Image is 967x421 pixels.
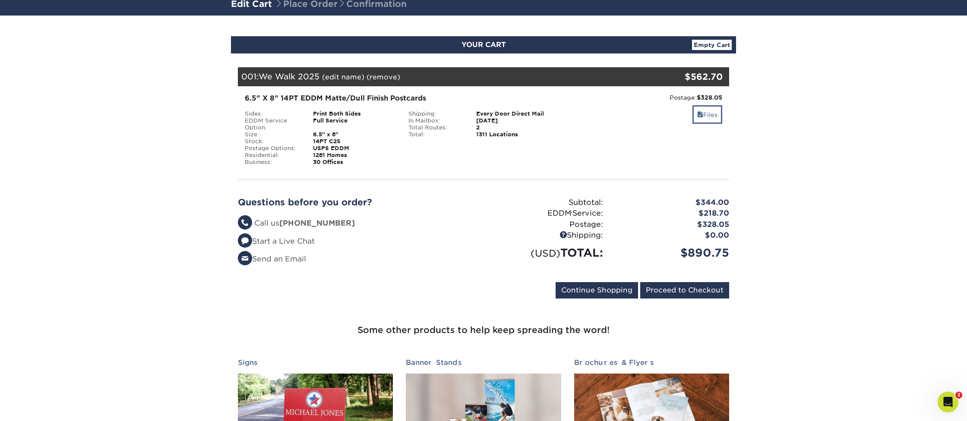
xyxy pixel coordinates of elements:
[307,159,402,166] div: 30 Offices
[955,392,962,399] span: 2
[238,117,307,131] div: EDDM Service Option:
[483,197,610,208] div: Subtotal:
[231,302,736,348] h3: Some other products to help keep spreading the word!
[610,208,736,219] div: $218.70
[307,117,402,131] div: Full Service
[322,73,364,81] a: (edit name)
[238,358,393,367] h2: Signs
[245,93,559,104] div: 6.5" X 8" 14PT EDDM Matte/Dull Finish Postcards
[697,94,722,101] strong: $328.05
[238,138,307,145] div: Stock:
[307,152,402,159] div: 1281 Homes
[238,197,477,207] h2: Questions before you order?
[238,67,647,86] div: 001:
[483,219,610,230] div: Postage:
[259,72,319,81] span: We Walk 2025
[402,131,470,138] div: Total:
[238,254,306,263] a: Send an Email
[461,41,506,49] span: YOUR CART
[470,110,565,117] div: Every Door Direct Mail
[470,124,565,131] div: 2
[483,208,610,219] div: EDDM Service:
[692,40,732,50] a: Empty Cart
[470,117,565,124] div: [DATE]
[238,152,307,159] div: Residential:
[556,282,638,298] input: Continue Shopping
[238,110,307,117] div: Sides:
[367,73,400,81] a: (remove)
[647,70,723,83] div: $562.70
[640,282,729,298] input: Proceed to Checkout
[470,131,565,138] div: 1311 Locations
[238,131,307,138] div: Size:
[402,124,470,131] div: Total Routes:
[279,219,355,227] strong: [PHONE_NUMBER]
[238,159,307,166] div: Business:
[238,237,315,245] a: Start a Live Chat
[406,358,561,367] h2: Banner Stands
[402,117,470,124] div: In Mailbox:
[402,110,470,117] div: Shipping:
[307,131,402,138] div: 6.5" x 8"
[483,245,610,261] div: TOTAL:
[692,105,722,124] a: Files
[238,145,307,152] div: Postage Options:
[571,211,572,215] span: ®
[574,358,729,367] h2: Brochures & Flyers
[572,93,722,102] div: Postage:
[610,230,736,241] div: $0.00
[610,219,736,230] div: $328.05
[697,111,703,118] span: files
[610,197,736,208] div: $344.00
[307,145,402,152] div: USPS EDDM
[531,248,560,259] small: (USD)
[610,245,736,261] div: $890.75
[307,138,402,145] div: 14PT C2S
[307,110,402,117] div: Print Both Sides
[238,218,477,229] li: Call us
[938,392,958,412] iframe: Intercom live chat
[483,230,610,241] div: Shipping:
